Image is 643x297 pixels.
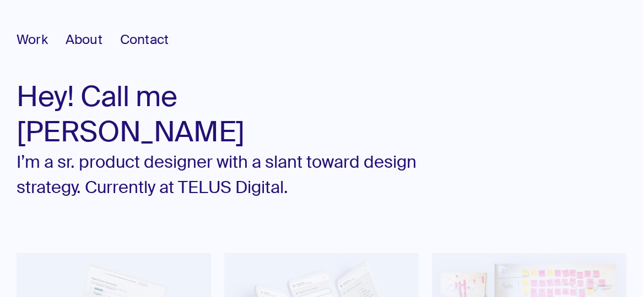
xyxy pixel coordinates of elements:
span: About [66,31,102,48]
a: Work [17,31,57,48]
h3: I’m a sr. product designer with a slant toward design strategy. Currently at TELUS Digital. [17,150,418,200]
span: Work [17,31,48,48]
span: Contact [120,31,169,48]
span: Hey! ﻿Call me [PERSON_NAME] [17,78,245,150]
a: About [57,31,111,48]
a: Contact [111,31,169,48]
